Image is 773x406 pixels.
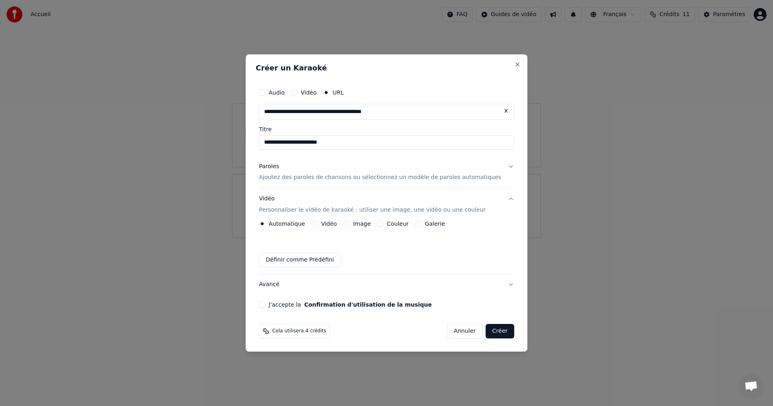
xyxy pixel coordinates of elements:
button: ParolesAjoutez des paroles de chansons ou sélectionnez un modèle de paroles automatiques [259,156,514,188]
button: Avancé [259,274,514,295]
label: Vidéo [301,90,316,95]
div: VidéoPersonnaliser le vidéo de karaoké : utiliser une image, une vidéo ou une couleur [259,221,514,274]
button: VidéoPersonnaliser le vidéo de karaoké : utiliser une image, une vidéo ou une couleur [259,189,514,221]
div: Vidéo [259,195,486,214]
label: Titre [259,126,514,132]
span: Cela utilisera 4 crédits [272,328,326,334]
button: Définir comme Prédéfini [259,253,341,267]
p: Ajoutez des paroles de chansons ou sélectionnez un modèle de paroles automatiques [259,174,501,182]
div: Paroles [259,163,279,171]
button: J'accepte la [304,302,432,307]
label: Couleur [387,221,409,227]
p: Personnaliser le vidéo de karaoké : utiliser une image, une vidéo ou une couleur [259,206,486,214]
h2: Créer un Karaoké [256,64,517,72]
button: Créer [486,324,514,338]
label: URL [333,90,344,95]
button: Annuler [447,324,482,338]
label: Galerie [425,221,445,227]
label: Automatique [269,221,305,227]
label: Vidéo [321,221,337,227]
label: Image [353,221,371,227]
label: Audio [269,90,285,95]
label: J'accepte la [269,302,432,307]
